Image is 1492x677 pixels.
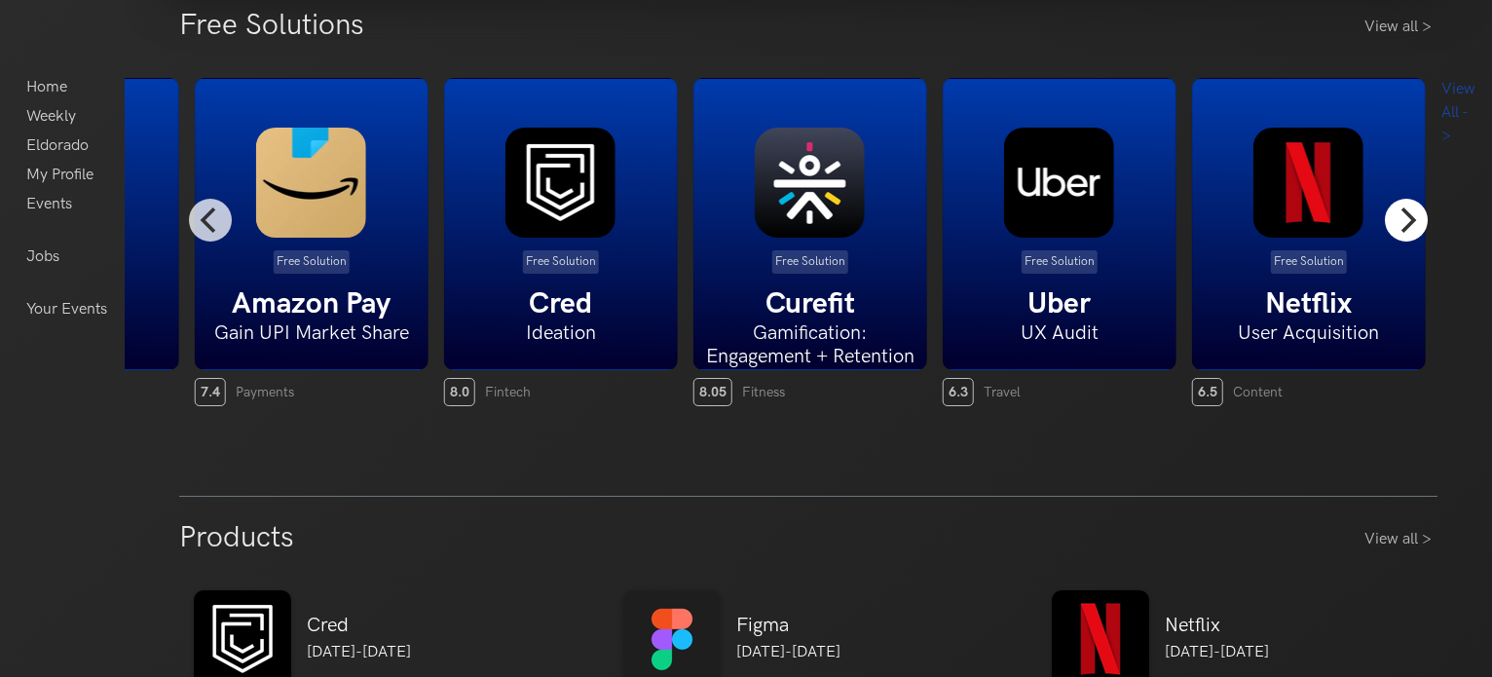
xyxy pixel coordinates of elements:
[1364,528,1437,551] a: View all >
[179,8,364,43] h3: Free Solutions
[26,102,76,132] a: Weekly
[736,641,840,664] p: [DATE]-[DATE]
[1165,614,1269,637] h5: Netflix
[984,384,1021,400] span: Travel
[196,321,428,345] h6: Gain UPI Market Share
[445,286,677,321] h5: Cred
[523,250,599,274] p: Free Solution
[307,614,411,637] h5: Cred
[742,384,785,400] span: Fitness
[1165,641,1269,664] p: [DATE]-[DATE]
[189,199,232,242] button: Previous
[307,641,411,664] p: [DATE]-[DATE]
[693,378,732,406] span: 8.05
[444,378,475,406] span: 8.0
[179,520,294,555] h3: Products
[694,321,926,368] h6: Gamification: Engagement + Retention
[26,73,67,102] a: Home
[274,250,350,274] p: Free Solution
[1271,250,1347,274] p: Free Solution
[1193,286,1425,321] h5: Netflix
[444,78,678,406] a: Free Solution Cred Ideation 8.0 Fintech
[772,250,848,274] p: Free Solution
[1192,78,1426,406] a: Free Solution Netflix User Acquisition 6.5 Content
[26,161,93,190] a: My Profile
[944,321,1175,345] h6: UX Audit
[26,295,107,324] a: Your Events
[694,286,926,321] h5: Curefit
[195,78,429,406] a: Free Solution Amazon Pay Gain UPI Market Share 7.4 Payments
[26,243,59,272] a: Jobs
[445,321,677,345] h6: Ideation
[693,78,927,406] a: Free Solution Curefit Gamification: Engagement + Retention 8.05 Fitness
[236,384,294,400] span: Payments
[944,286,1175,321] h5: Uber
[1192,378,1223,406] span: 6.5
[26,190,72,219] a: Events
[1022,250,1098,274] p: Free Solution
[26,132,89,161] a: Eldorado
[1364,16,1437,39] a: View all >
[1385,199,1428,242] button: Next
[736,614,840,637] h5: Figma
[195,378,226,406] span: 7.4
[485,384,531,400] span: Fintech
[943,78,1176,406] a: Free Solution Uber UX Audit 6.3 Travel
[1441,78,1475,321] div: View All ->
[943,378,974,406] span: 6.3
[196,286,428,321] h5: Amazon Pay
[1193,321,1425,345] h6: User Acquisition
[1233,384,1283,400] span: Content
